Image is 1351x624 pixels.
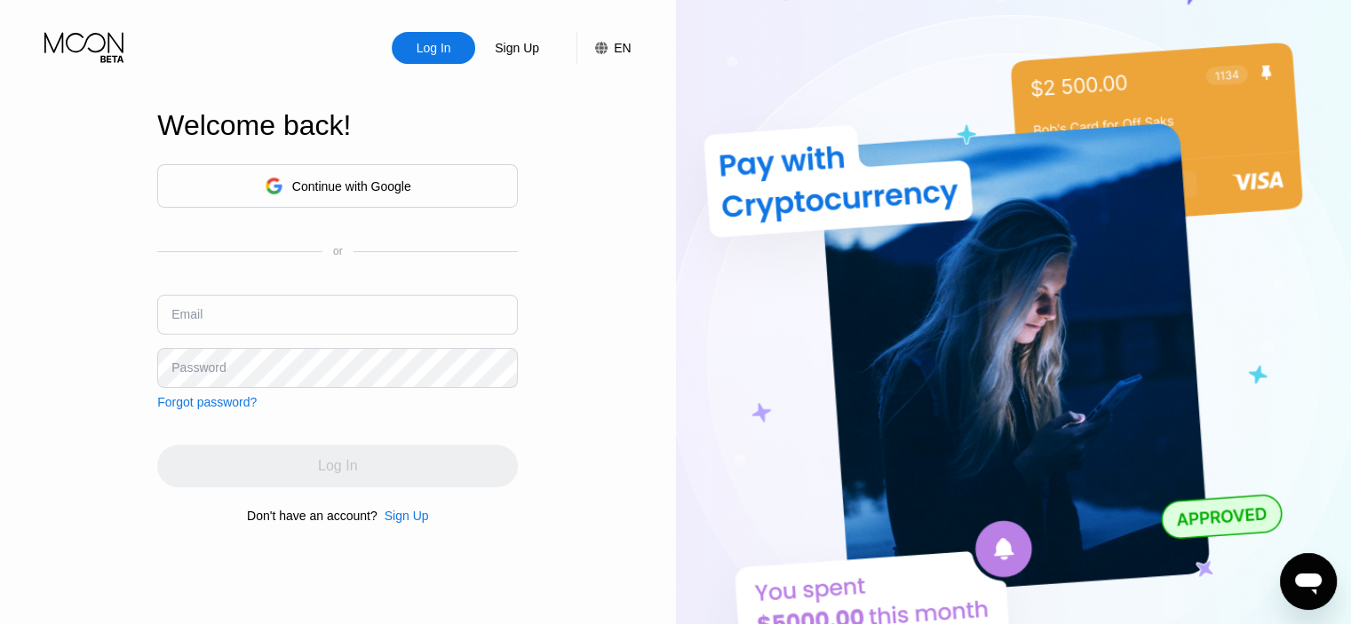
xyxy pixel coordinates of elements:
[292,179,411,194] div: Continue with Google
[171,307,203,321] div: Email
[171,360,226,375] div: Password
[247,509,377,523] div: Don't have an account?
[377,509,429,523] div: Sign Up
[157,164,518,208] div: Continue with Google
[475,32,559,64] div: Sign Up
[333,245,343,257] div: or
[493,39,541,57] div: Sign Up
[157,395,257,409] div: Forgot password?
[415,39,453,57] div: Log In
[1280,553,1337,610] iframe: زر إطلاق نافذة المراسلة
[157,109,518,142] div: Welcome back!
[576,32,631,64] div: EN
[392,32,475,64] div: Log In
[614,41,631,55] div: EN
[385,509,429,523] div: Sign Up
